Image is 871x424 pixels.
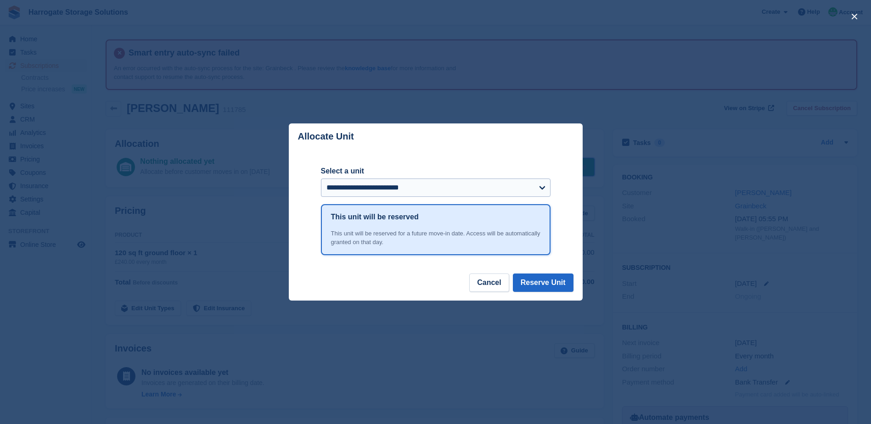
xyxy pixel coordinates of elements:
label: Select a unit [321,166,551,177]
p: Allocate Unit [298,131,354,142]
button: Reserve Unit [513,273,573,292]
button: close [847,9,862,24]
button: Cancel [469,273,509,292]
h1: This unit will be reserved [331,212,419,223]
div: This unit will be reserved for a future move-in date. Access will be automatically granted on tha... [331,229,540,247]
